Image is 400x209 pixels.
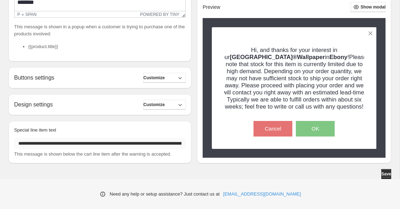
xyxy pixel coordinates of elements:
strong: ® [293,53,297,60]
div: p [17,12,20,17]
button: Show modal [351,2,386,12]
div: span [25,12,37,17]
p: This message is shown in a popup when a customer is trying to purchase one of the products involved: [14,23,186,37]
span: Please note that stock for this item is currently limited due to high demand. Depending on your o... [223,53,367,110]
a: [EMAIL_ADDRESS][DOMAIN_NAME] [223,191,301,198]
span: ! [347,53,349,60]
span: in [325,53,329,60]
span: Customize [143,102,165,108]
div: » [22,12,24,17]
span: Show modal [360,4,386,10]
span: Save [381,171,391,177]
h2: Design settings [14,101,53,108]
button: Save [381,169,391,179]
strong: Wallpaper [297,53,325,60]
button: Customize [143,100,186,110]
h2: Preview [203,4,220,10]
strong: [GEOGRAPHIC_DATA] [230,53,293,60]
li: {{product.title}} [28,43,186,50]
span: Special line item text [14,127,56,133]
button: OK [296,121,335,136]
div: Resize [179,11,185,17]
span: This message is shown below the cart line item after the warning is accepted. [14,151,171,157]
h2: Buttons settings [14,74,54,81]
span: Customize [143,75,165,81]
button: Cancel [253,121,292,136]
a: Powered by Tiny [140,12,180,17]
button: Customize [143,73,186,83]
strong: Ebony [329,53,347,60]
span: Hi, and thanks for your interest in our [221,46,338,60]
